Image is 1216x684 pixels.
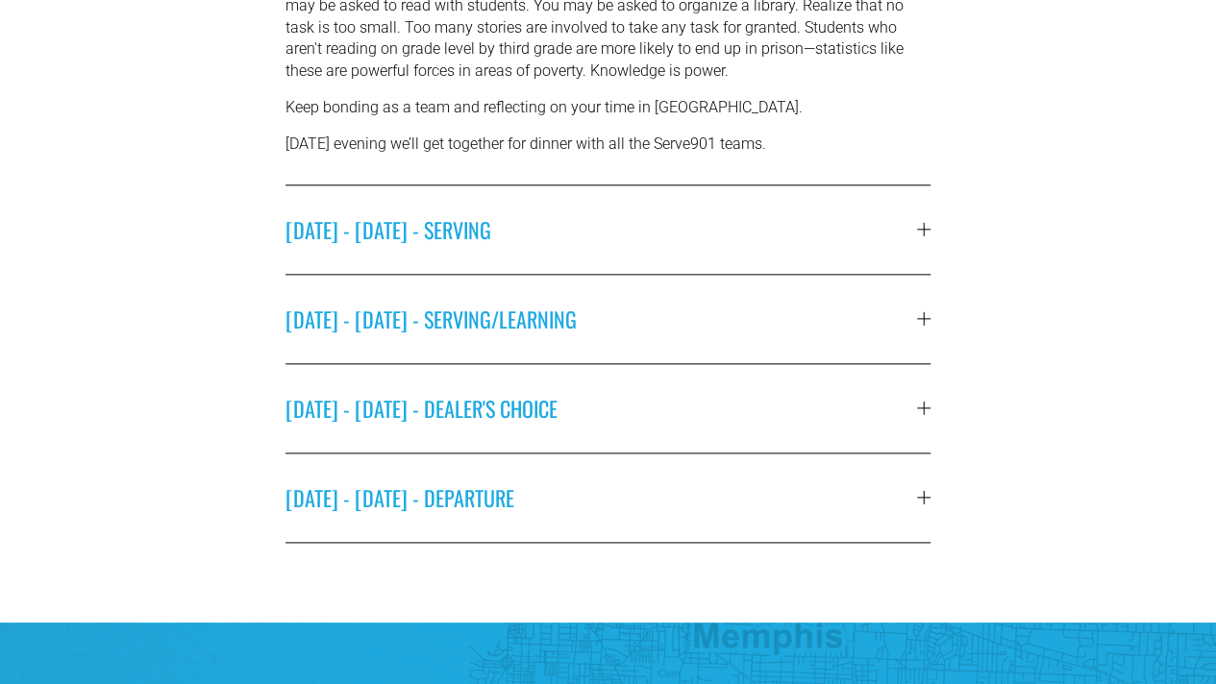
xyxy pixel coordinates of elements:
p: Keep bonding as a team and reflecting on your time in [GEOGRAPHIC_DATA]. [285,97,931,118]
button: [DATE] - [DATE] - DEPARTURE [285,453,931,542]
button: [DATE] - [DATE] - DEALER'S CHOICE [285,364,931,452]
p: [DATE] evening we’ll get together for dinner with all the Serve901 teams. [285,134,931,155]
span: [DATE] - [DATE] - DEPARTURE [285,482,917,513]
span: [DATE] - [DATE] - SERVING [285,214,917,245]
button: [DATE] - [DATE] - SERVING/LEARNING [285,275,931,363]
span: [DATE] - [DATE] - DEALER'S CHOICE [285,393,917,424]
button: [DATE] - [DATE] - SERVING [285,185,931,274]
span: [DATE] - [DATE] - SERVING/LEARNING [285,304,917,334]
